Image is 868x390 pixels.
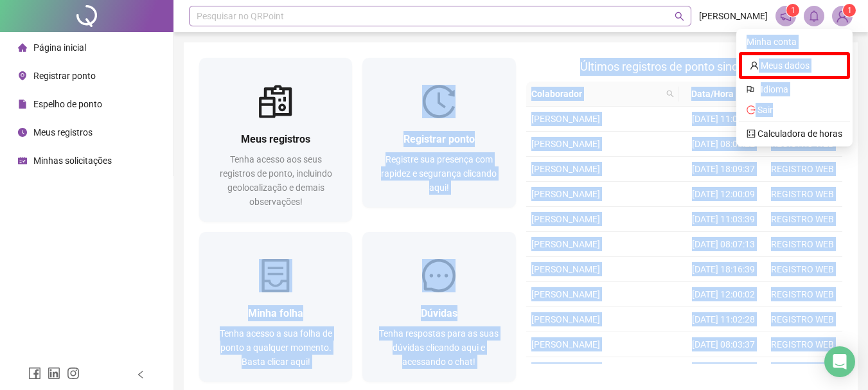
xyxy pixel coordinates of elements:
span: file [18,100,27,109]
td: REGISTRO WEB [763,182,842,207]
span: left [136,370,145,379]
td: [DATE] 08:03:37 [684,332,763,357]
span: Últimos registros de ponto sincronizados [580,60,788,73]
span: Dúvidas [421,307,457,319]
span: [PERSON_NAME] [531,164,600,174]
td: REGISTRO WEB [763,332,842,357]
td: [DATE] 11:00:27 [684,107,763,132]
a: calculator Calculadora de horas [747,129,842,139]
td: REGISTRO WEB [763,307,842,332]
span: [PERSON_NAME] [531,314,600,324]
div: Open Intercom Messenger [824,346,855,377]
span: search [675,12,684,21]
span: Página inicial [33,42,86,53]
span: [PERSON_NAME] [531,289,600,299]
a: user Meus dados [750,60,810,71]
span: Idioma [761,82,835,96]
span: schedule [18,156,27,165]
span: search [664,84,677,103]
span: [PERSON_NAME] [531,214,600,224]
a: DúvidasTenha respostas para as suas dúvidas clicando aqui e acessando o chat! [362,232,515,382]
td: [DATE] 12:00:02 [684,282,763,307]
td: [DATE] 12:00:09 [684,182,763,207]
span: search [666,90,674,98]
span: [PERSON_NAME] [531,189,600,199]
span: Registre sua presença com rapidez e segurança clicando aqui! [381,154,497,193]
span: linkedin [48,367,60,380]
th: Data/Hora [679,82,756,107]
span: Minha folha [248,307,303,319]
div: Minha conta [739,31,850,52]
sup: 1 [786,4,799,17]
span: 1 [847,6,852,15]
td: REGISTRO WEB [763,257,842,282]
span: [PERSON_NAME] [699,9,768,23]
span: Tenha acesso aos seus registros de ponto, incluindo geolocalização e demais observações! [220,154,332,207]
span: Meus registros [241,133,310,145]
span: Espelho de ponto [33,99,102,109]
span: 1 [791,6,795,15]
span: Registrar ponto [403,133,475,145]
a: Minha folhaTenha acesso a sua folha de ponto a qualquer momento. Basta clicar aqui! [199,232,352,382]
span: [PERSON_NAME] [531,264,600,274]
span: Registrar ponto [33,71,96,81]
td: [DATE] 18:16:39 [684,257,763,282]
span: Sair [757,105,773,115]
span: home [18,43,27,52]
td: REGISTRO WEB [763,232,842,257]
td: [DATE] 11:03:39 [684,207,763,232]
span: flag [747,82,756,96]
td: REGISTRO WEB [763,207,842,232]
td: REGISTRO WEB [763,157,842,182]
td: REGISTRO WEB [763,282,842,307]
span: Data/Hora [684,87,740,101]
span: bell [808,10,820,22]
td: [DATE] 18:03:33 [684,357,763,382]
a: Registrar pontoRegistre sua presença com rapidez e segurança clicando aqui! [362,58,515,208]
span: Minhas solicitações [33,155,112,166]
span: Colaborador [531,87,662,101]
sup: Atualize o seu contato no menu Meus Dados [843,4,856,17]
span: facebook [28,367,41,380]
span: Meus registros [33,127,93,137]
span: logout [747,105,756,114]
span: notification [780,10,792,22]
span: [PERSON_NAME] [531,339,600,350]
span: Tenha respostas para as suas dúvidas clicando aqui e acessando o chat! [379,328,499,367]
td: [DATE] 08:03:22 [684,132,763,157]
span: instagram [67,367,80,380]
span: [PERSON_NAME] [531,139,600,149]
td: [DATE] 18:09:37 [684,157,763,182]
span: Tenha acesso a sua folha de ponto a qualquer momento. Basta clicar aqui! [220,328,332,367]
span: [PERSON_NAME] [531,114,600,124]
td: [DATE] 08:07:13 [684,232,763,257]
img: 90494 [833,6,852,26]
span: clock-circle [18,128,27,137]
td: REGISTRO WEB [763,357,842,382]
td: [DATE] 11:02:28 [684,307,763,332]
span: environment [18,71,27,80]
a: Meus registrosTenha acesso aos seus registros de ponto, incluindo geolocalização e demais observa... [199,58,352,222]
span: [PERSON_NAME] [531,239,600,249]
